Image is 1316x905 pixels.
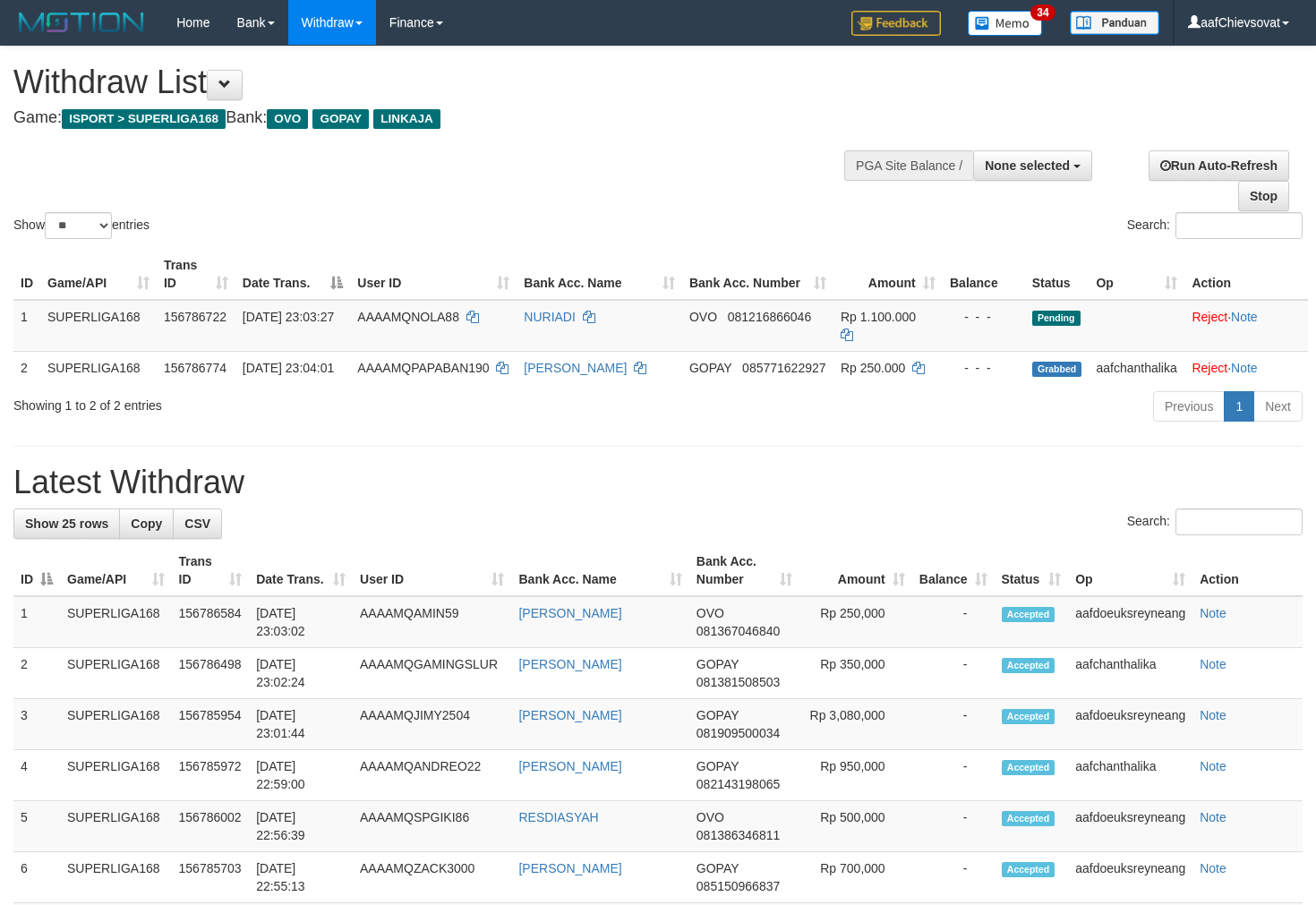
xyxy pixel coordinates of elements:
[60,545,172,596] th: Game/API: activate to sort column ascending
[524,310,576,324] a: NURIADI
[1002,607,1055,622] span: Accepted
[973,150,1092,181] button: None selected
[943,249,1025,300] th: Balance
[696,606,724,620] span: OVO
[172,596,250,648] td: 156786584
[172,545,250,596] th: Trans ID: activate to sort column ascending
[243,361,334,375] span: [DATE] 23:04:01
[844,150,973,181] div: PGA Site Balance /
[1032,362,1082,377] span: Grabbed
[13,750,60,801] td: 4
[353,801,511,852] td: AAAAMQSPGIKI86
[682,249,833,300] th: Bank Acc. Number: activate to sort column ascending
[45,212,112,239] select: Showentries
[524,361,627,375] a: [PERSON_NAME]
[249,648,353,699] td: [DATE] 23:02:24
[13,852,60,903] td: 6
[1231,361,1258,375] a: Note
[689,361,731,375] span: GOPAY
[1002,709,1055,724] span: Accepted
[1149,150,1289,181] a: Run Auto-Refresh
[799,801,912,852] td: Rp 500,000
[13,212,150,239] label: Show entries
[157,249,235,300] th: Trans ID: activate to sort column ascending
[1192,361,1227,375] a: Reject
[1184,351,1308,384] td: ·
[1192,310,1227,324] a: Reject
[13,545,60,596] th: ID: activate to sort column descending
[518,861,621,875] a: [PERSON_NAME]
[1224,391,1254,422] a: 1
[13,508,120,539] a: Show 25 rows
[1068,699,1192,750] td: aafdoeuksreyneang
[1068,596,1192,648] td: aafdoeuksreyneang
[249,699,353,750] td: [DATE] 23:01:44
[1184,300,1308,352] td: ·
[373,109,440,129] span: LINKAJA
[350,249,517,300] th: User ID: activate to sort column ascending
[696,828,780,842] span: Copy 081386346811 to clipboard
[728,310,811,324] span: Copy 081216866046 to clipboard
[172,852,250,903] td: 156785703
[353,596,511,648] td: AAAAMQAMIN59
[696,624,780,638] span: Copy 081367046840 to clipboard
[1002,811,1055,826] span: Accepted
[173,508,222,539] a: CSV
[172,648,250,699] td: 156786498
[13,699,60,750] td: 3
[13,351,40,384] td: 2
[1002,658,1055,673] span: Accepted
[13,109,859,127] h4: Game: Bank:
[912,648,995,699] td: -
[13,300,40,352] td: 1
[60,699,172,750] td: SUPERLIGA168
[25,517,108,531] span: Show 25 rows
[353,648,511,699] td: AAAAMQGAMINGSLUR
[353,852,511,903] td: AAAAMQZACK3000
[799,596,912,648] td: Rp 250,000
[985,158,1070,173] span: None selected
[1032,311,1081,326] span: Pending
[1068,801,1192,852] td: aafdoeuksreyneang
[243,310,334,324] span: [DATE] 23:03:27
[841,361,905,375] span: Rp 250.000
[799,750,912,801] td: Rp 950,000
[1127,212,1303,239] label: Search:
[40,249,157,300] th: Game/API: activate to sort column ascending
[13,465,1303,500] h1: Latest Withdraw
[518,708,621,722] a: [PERSON_NAME]
[1192,545,1303,596] th: Action
[689,310,717,324] span: OVO
[696,759,739,773] span: GOPAY
[13,801,60,852] td: 5
[912,596,995,648] td: -
[696,675,780,689] span: Copy 081381508503 to clipboard
[1127,508,1303,535] label: Search:
[249,801,353,852] td: [DATE] 22:56:39
[912,750,995,801] td: -
[249,596,353,648] td: [DATE] 23:03:02
[1153,391,1225,422] a: Previous
[851,11,941,36] img: Feedback.jpg
[1030,4,1055,21] span: 34
[833,249,943,300] th: Amount: activate to sort column ascending
[60,648,172,699] td: SUPERLIGA168
[1068,545,1192,596] th: Op: activate to sort column ascending
[511,545,688,596] th: Bank Acc. Name: activate to sort column ascending
[1175,508,1303,535] input: Search:
[40,351,157,384] td: SUPERLIGA168
[249,750,353,801] td: [DATE] 22:59:00
[1200,810,1226,824] a: Note
[1089,249,1184,300] th: Op: activate to sort column ascending
[742,361,825,375] span: Copy 085771622927 to clipboard
[912,699,995,750] td: -
[696,657,739,671] span: GOPAY
[1238,181,1289,211] a: Stop
[950,359,1018,377] div: - - -
[696,810,724,824] span: OVO
[164,310,226,324] span: 156786722
[13,9,150,36] img: MOTION_logo.png
[1253,391,1303,422] a: Next
[353,750,511,801] td: AAAAMQANDREO22
[1070,11,1159,35] img: panduan.png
